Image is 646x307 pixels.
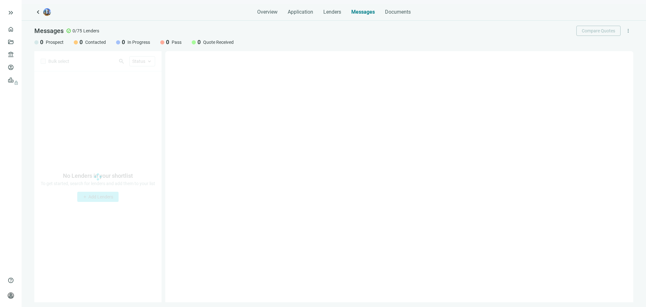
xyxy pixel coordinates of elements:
[79,38,83,46] span: 0
[623,26,633,36] button: more_vert
[323,9,341,15] span: Lenders
[46,39,64,45] span: Prospect
[34,27,64,35] span: Messages
[351,9,375,15] span: Messages
[85,39,106,45] span: Contacted
[40,38,43,46] span: 0
[625,28,631,34] span: more_vert
[288,9,313,15] span: Application
[172,39,182,45] span: Pass
[122,38,125,46] span: 0
[166,38,169,46] span: 0
[83,28,99,34] span: Lenders
[576,26,621,36] button: Compare Quotes
[43,8,51,16] img: deal-logo
[72,28,82,34] span: 0/75
[257,9,278,15] span: Overview
[8,292,14,299] span: person
[385,9,411,15] span: Documents
[127,39,150,45] span: In Progress
[66,28,71,33] span: check_circle
[197,38,201,46] span: 0
[203,39,234,45] span: Quote Received
[7,9,15,17] button: keyboard_double_arrow_right
[34,8,42,16] a: keyboard_arrow_left
[8,277,14,284] span: help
